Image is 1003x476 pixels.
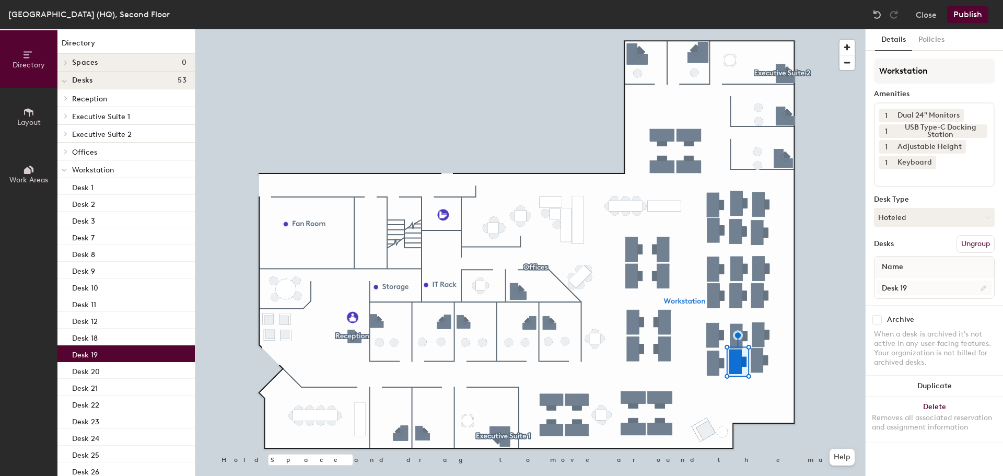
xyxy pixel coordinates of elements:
[72,180,94,192] p: Desk 1
[872,413,997,432] div: Removes all associated reservation and assignment information
[72,381,98,393] p: Desk 21
[893,124,987,138] div: USB Type-C Docking Station
[877,281,992,295] input: Unnamed desk
[72,112,130,121] span: Executive Suite 1
[887,316,914,324] div: Archive
[72,398,99,410] p: Desk 22
[9,176,48,184] span: Work Areas
[879,109,893,122] button: 1
[8,8,170,21] div: [GEOGRAPHIC_DATA] (HQ), Second Floor
[893,156,936,169] div: Keyboard
[830,449,855,466] button: Help
[872,9,882,20] img: Undo
[72,314,98,326] p: Desk 12
[885,157,888,168] span: 1
[866,376,1003,397] button: Duplicate
[72,214,95,226] p: Desk 3
[875,29,912,51] button: Details
[72,247,95,259] p: Desk 8
[879,140,893,154] button: 1
[17,118,41,127] span: Layout
[72,230,95,242] p: Desk 7
[885,126,888,137] span: 1
[72,148,97,157] span: Offices
[72,331,98,343] p: Desk 18
[72,281,98,293] p: Desk 10
[885,110,888,121] span: 1
[874,330,995,367] div: When a desk is archived it's not active in any user-facing features. Your organization is not bil...
[182,59,186,67] span: 0
[178,76,186,85] span: 53
[72,197,95,209] p: Desk 2
[72,76,92,85] span: Desks
[912,29,951,51] button: Policies
[72,414,99,426] p: Desk 23
[72,166,114,175] span: Workstation
[72,130,132,139] span: Executive Suite 2
[874,90,995,98] div: Amenities
[947,6,988,23] button: Publish
[874,195,995,204] div: Desk Type
[72,448,99,460] p: Desk 25
[893,140,966,154] div: Adjustable Height
[889,9,899,20] img: Redo
[885,142,888,153] span: 1
[72,347,98,359] p: Desk 19
[57,38,195,54] h1: Directory
[72,297,96,309] p: Desk 11
[874,208,995,227] button: Hoteled
[866,397,1003,443] button: DeleteRemoves all associated reservation and assignment information
[879,156,893,169] button: 1
[72,264,95,276] p: Desk 9
[72,59,98,67] span: Spaces
[957,235,995,253] button: Ungroup
[877,258,908,276] span: Name
[879,124,893,138] button: 1
[13,61,45,69] span: Directory
[72,364,100,376] p: Desk 20
[874,240,894,248] div: Desks
[72,95,107,103] span: Reception
[72,431,99,443] p: Desk 24
[916,6,937,23] button: Close
[893,109,964,122] div: Dual 24" Monitors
